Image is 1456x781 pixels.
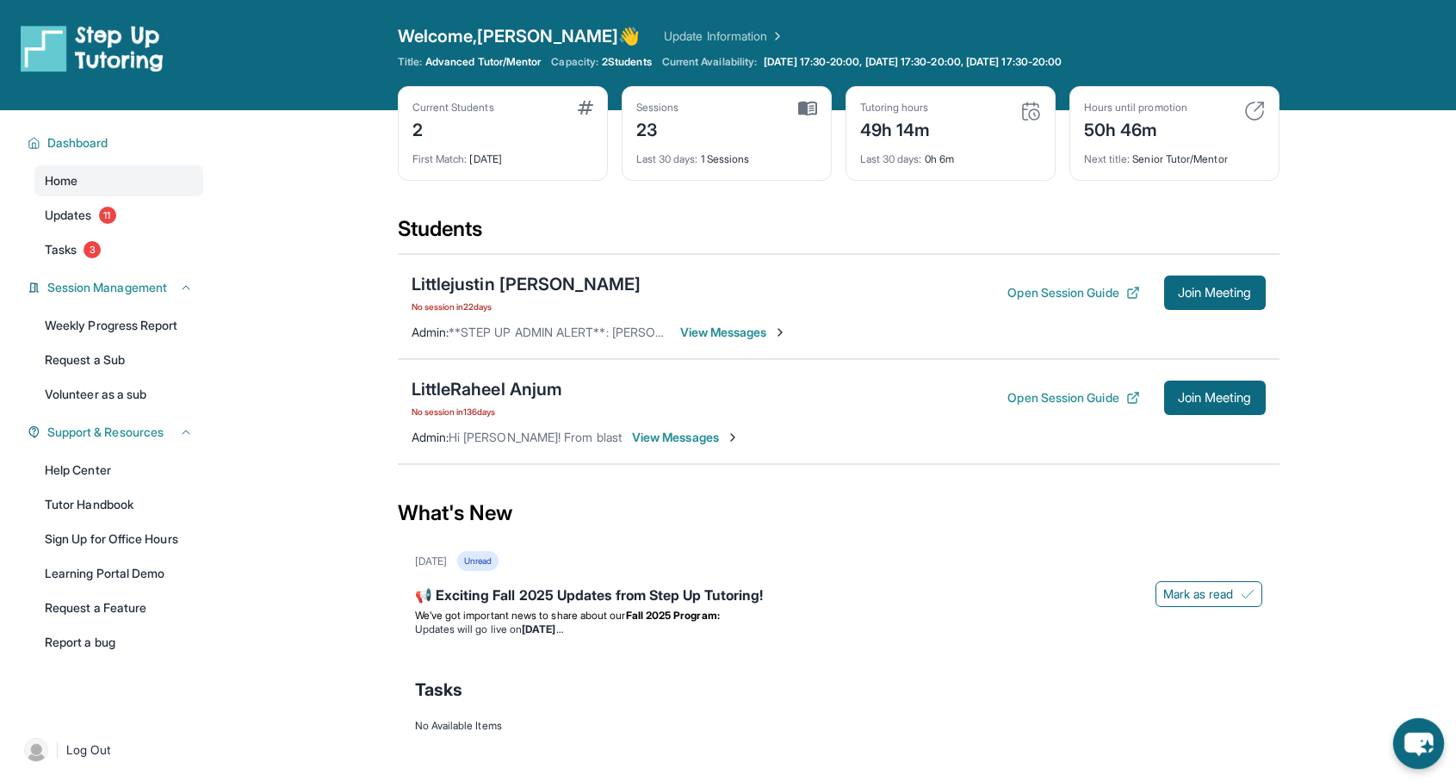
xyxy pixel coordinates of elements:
[412,142,593,166] div: [DATE]
[34,310,203,341] a: Weekly Progress Report
[34,627,203,658] a: Report a bug
[34,592,203,623] a: Request a Feature
[767,28,784,45] img: Chevron Right
[47,279,167,296] span: Session Management
[578,101,593,115] img: card
[1163,586,1234,603] span: Mark as read
[34,234,203,265] a: Tasks3
[99,207,116,224] span: 11
[1178,393,1252,403] span: Join Meeting
[1084,115,1187,142] div: 50h 46m
[760,55,1065,69] a: [DATE] 17:30-20:00, [DATE] 17:30-20:00, [DATE] 17:30-20:00
[664,28,784,45] a: Update Information
[1164,276,1266,310] button: Join Meeting
[636,101,679,115] div: Sessions
[415,609,626,622] span: We’ve got important news to share about our
[860,101,931,115] div: Tutoring hours
[412,430,449,444] span: Admin :
[17,731,203,769] a: |Log Out
[415,555,447,568] div: [DATE]
[1007,284,1139,301] button: Open Session Guide
[398,475,1279,551] div: What's New
[34,558,203,589] a: Learning Portal Demo
[47,424,164,441] span: Support & Resources
[680,324,788,341] span: View Messages
[34,200,203,231] a: Updates11
[662,55,757,69] span: Current Availability:
[551,55,598,69] span: Capacity:
[1244,101,1265,121] img: card
[1156,581,1262,607] button: Mark as read
[398,24,641,48] span: Welcome, [PERSON_NAME] 👋
[412,300,641,313] span: No session in 22 days
[45,241,77,258] span: Tasks
[34,524,203,555] a: Sign Up for Office Hours
[1164,381,1266,415] button: Join Meeting
[40,279,193,296] button: Session Management
[860,115,931,142] div: 49h 14m
[798,101,817,116] img: card
[1393,718,1444,769] button: chat-button
[415,719,1262,733] div: No Available Items
[40,134,193,152] button: Dashboard
[425,55,541,69] span: Advanced Tutor/Mentor
[55,740,59,760] span: |
[412,377,563,401] div: LittleRaheel Anjum
[45,172,77,189] span: Home
[24,738,48,762] img: user-img
[412,325,449,339] span: Admin :
[1007,389,1139,406] button: Open Session Guide
[415,623,1262,636] li: Updates will go live on
[34,379,203,410] a: Volunteer as a sub
[626,609,720,622] strong: Fall 2025 Program:
[398,55,422,69] span: Title:
[412,101,494,115] div: Current Students
[636,152,698,165] span: Last 30 days :
[449,430,622,444] span: Hi [PERSON_NAME]! From blast
[415,585,1262,609] div: 📢 Exciting Fall 2025 Updates from Step Up Tutoring!
[412,272,641,296] div: Littlejustin [PERSON_NAME]
[1084,101,1187,115] div: Hours until promotion
[34,165,203,196] a: Home
[415,678,462,702] span: Tasks
[34,344,203,375] a: Request a Sub
[21,24,164,72] img: logo
[1178,288,1252,298] span: Join Meeting
[726,431,740,444] img: Chevron-Right
[764,55,1062,69] span: [DATE] 17:30-20:00, [DATE] 17:30-20:00, [DATE] 17:30-20:00
[34,455,203,486] a: Help Center
[860,152,922,165] span: Last 30 days :
[449,325,800,339] span: **STEP UP ADMIN ALERT**: [PERSON_NAME] did you receive?
[1084,142,1265,166] div: Senior Tutor/Mentor
[47,134,108,152] span: Dashboard
[636,115,679,142] div: 23
[1241,587,1255,601] img: Mark as read
[398,215,1279,253] div: Students
[602,55,652,69] span: 2 Students
[632,429,740,446] span: View Messages
[1084,152,1131,165] span: Next title :
[457,551,499,571] div: Unread
[45,207,92,224] span: Updates
[34,489,203,520] a: Tutor Handbook
[412,152,468,165] span: First Match :
[412,115,494,142] div: 2
[636,142,817,166] div: 1 Sessions
[84,241,101,258] span: 3
[412,405,563,418] span: No session in 136 days
[522,623,562,635] strong: [DATE]
[40,424,193,441] button: Support & Resources
[860,142,1041,166] div: 0h 6m
[66,741,111,759] span: Log Out
[1020,101,1041,121] img: card
[773,325,787,339] img: Chevron-Right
